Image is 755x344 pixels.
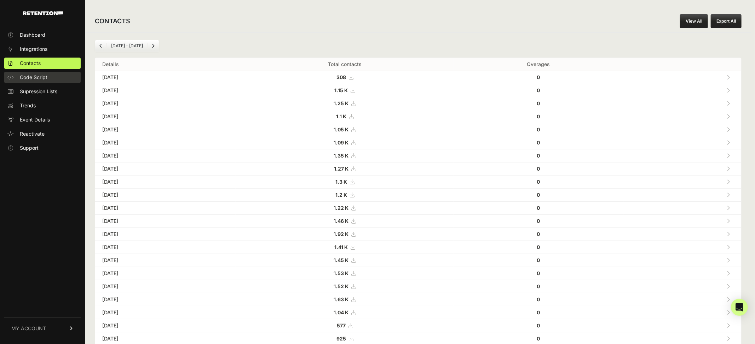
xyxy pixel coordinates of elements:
[335,179,354,185] a: 1.3 K
[336,113,353,119] a: 1.1 K
[334,270,348,276] strong: 1.53 K
[11,325,46,332] span: MY ACCOUNT
[4,128,81,140] a: Reactivate
[4,72,81,83] a: Code Script
[537,126,540,132] strong: 0
[537,87,540,93] strong: 0
[4,58,81,69] a: Contacts
[334,218,356,224] a: 1.46 K
[334,244,355,250] a: 1.41 K
[334,309,356,315] a: 1.04 K
[20,116,50,123] span: Event Details
[537,218,540,224] strong: 0
[4,142,81,154] a: Support
[334,257,356,263] a: 1.45 K
[95,189,236,202] td: [DATE]
[95,202,236,215] td: [DATE]
[336,336,353,342] a: 925
[4,318,81,339] a: MY ACCOUNT
[537,336,540,342] strong: 0
[95,149,236,162] td: [DATE]
[95,136,236,149] td: [DATE]
[4,86,81,97] a: Supression Lists
[236,58,454,71] th: Total contacts
[334,244,348,250] strong: 1.41 K
[335,192,354,198] a: 1.2 K
[95,58,236,71] th: Details
[336,74,346,80] strong: 308
[537,74,540,80] strong: 0
[95,241,236,254] td: [DATE]
[4,29,81,41] a: Dashboard
[537,296,540,302] strong: 0
[95,215,236,228] td: [DATE]
[95,162,236,176] td: [DATE]
[334,100,356,106] a: 1.25 K
[95,97,236,110] td: [DATE]
[537,179,540,185] strong: 0
[334,283,348,289] strong: 1.52 K
[537,192,540,198] strong: 0
[537,153,540,159] strong: 0
[334,231,356,237] a: 1.92 K
[4,43,81,55] a: Integrations
[95,84,236,97] td: [DATE]
[537,113,540,119] strong: 0
[20,46,47,53] span: Integrations
[537,257,540,263] strong: 0
[537,231,540,237] strong: 0
[95,228,236,241] td: [DATE]
[20,144,39,152] span: Support
[23,11,63,15] img: Retention.com
[334,205,356,211] a: 1.22 K
[334,166,348,172] strong: 1.27 K
[537,100,540,106] strong: 0
[334,296,356,302] a: 1.63 K
[20,130,45,137] span: Reactivate
[336,74,353,80] a: 308
[95,254,236,267] td: [DATE]
[335,192,347,198] strong: 1.2 K
[334,257,348,263] strong: 1.45 K
[731,299,748,316] div: Open Intercom Messenger
[334,87,355,93] a: 1.15 K
[95,123,236,136] td: [DATE]
[537,244,540,250] strong: 0
[537,283,540,289] strong: 0
[337,322,353,328] a: 577
[95,306,236,319] td: [DATE]
[95,267,236,280] td: [DATE]
[537,140,540,146] strong: 0
[334,309,348,315] strong: 1.04 K
[334,296,348,302] strong: 1.63 K
[454,58,623,71] th: Overages
[537,166,540,172] strong: 0
[537,322,540,328] strong: 0
[334,140,348,146] strong: 1.09 K
[680,14,708,28] a: View All
[95,176,236,189] td: [DATE]
[20,88,57,95] span: Supression Lists
[336,113,346,119] strong: 1.1 K
[336,336,346,342] strong: 925
[20,102,36,109] span: Trends
[335,179,347,185] strong: 1.3 K
[334,100,348,106] strong: 1.25 K
[95,40,106,52] a: Previous
[4,114,81,125] a: Event Details
[334,153,356,159] a: 1.35 K
[337,322,346,328] strong: 577
[4,100,81,111] a: Trends
[334,270,356,276] a: 1.53 K
[20,60,41,67] span: Contacts
[334,126,348,132] strong: 1.05 K
[334,205,348,211] strong: 1.22 K
[334,283,356,289] a: 1.52 K
[334,140,356,146] a: 1.09 K
[334,153,348,159] strong: 1.35 K
[537,270,540,276] strong: 0
[334,218,348,224] strong: 1.46 K
[20,31,45,38] span: Dashboard
[334,87,348,93] strong: 1.15 K
[334,166,356,172] a: 1.27 K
